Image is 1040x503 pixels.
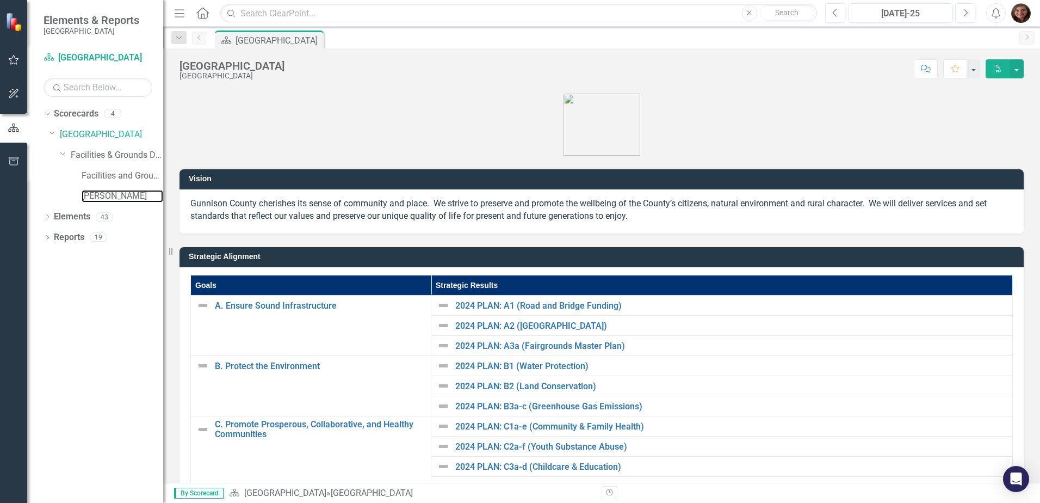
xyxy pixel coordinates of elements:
[96,212,113,222] div: 43
[44,78,152,97] input: Search Below...
[196,299,209,312] img: Not Defined
[236,34,321,47] div: [GEOGRAPHIC_DATA]
[220,4,817,23] input: Search ClearPoint...
[760,5,814,21] button: Search
[196,423,209,436] img: Not Defined
[82,170,163,182] a: Facilities and Grounds Program
[174,488,224,499] span: By Scorecard
[215,361,425,371] a: B. Protect the Environment
[179,60,284,72] div: [GEOGRAPHIC_DATA]
[1011,3,1031,23] img: Jessica Quinn
[215,301,425,311] a: A. Ensure Sound Infrastructure
[564,94,640,156] img: Gunnison%20Co%20Logo%20E-small.png
[775,8,798,17] span: Search
[44,27,139,35] small: [GEOGRAPHIC_DATA]
[104,109,121,119] div: 4
[437,460,450,473] img: Not Defined
[437,359,450,372] img: Not Defined
[44,14,139,27] span: Elements & Reports
[244,488,326,498] a: [GEOGRAPHIC_DATA]
[852,7,949,20] div: [DATE]-25
[71,149,163,162] a: Facilities & Grounds Department
[455,361,1007,371] a: 2024 PLAN: B1 (Water Protection)
[437,379,450,392] img: Not Defined
[455,321,1007,331] a: 2024 PLAN: A2 ([GEOGRAPHIC_DATA])
[190,198,1013,223] p: Gunnison County cherishes its sense of community and place. We strive to preserve and promote the...
[437,440,450,453] img: Not Defined
[437,319,450,332] img: Not Defined
[455,341,1007,351] a: 2024 PLAN: A3a (Fairgrounds Master Plan)
[437,480,450,493] img: Not Defined
[215,420,425,439] a: C. Promote Prosperous, Collaborative, and Healthy Communities
[455,482,1007,492] a: 2024 PLAN: C4 (Airport Economic Impact)
[849,3,952,23] button: [DATE]-25
[54,231,84,244] a: Reports
[455,442,1007,452] a: 2024 PLAN: C2a-f (Youth Substance Abuse)
[44,52,152,64] a: [GEOGRAPHIC_DATA]
[455,462,1007,472] a: 2024 PLAN: C3a-d (Childcare & Education)
[455,382,1007,391] a: 2024 PLAN: B2 (Land Conservation)
[455,301,1007,311] a: 2024 PLAN: A1 (Road and Bridge Funding)
[189,253,1018,261] h3: Strategic Alignment
[455,422,1007,432] a: 2024 PLAN: C1a-e (Community & Family Health)
[54,211,90,223] a: Elements
[54,108,98,120] a: Scorecards
[82,190,163,203] a: [PERSON_NAME]
[5,13,24,32] img: ClearPoint Strategy
[1003,466,1029,492] div: Open Intercom Messenger
[437,420,450,433] img: Not Defined
[437,339,450,352] img: Not Defined
[437,299,450,312] img: Not Defined
[179,72,284,80] div: [GEOGRAPHIC_DATA]
[196,359,209,372] img: Not Defined
[60,128,163,141] a: [GEOGRAPHIC_DATA]
[90,233,107,242] div: 19
[455,402,1007,412] a: 2024 PLAN: B3a-c (Greenhouse Gas Emissions)
[189,175,1018,183] h3: Vision
[331,488,413,498] div: [GEOGRAPHIC_DATA]
[437,400,450,413] img: Not Defined
[229,487,593,500] div: »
